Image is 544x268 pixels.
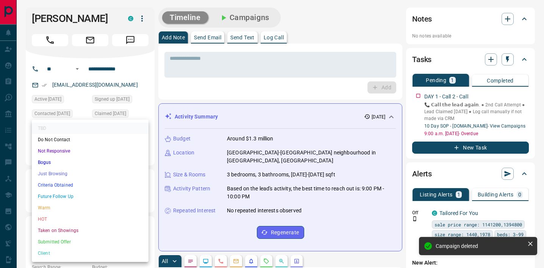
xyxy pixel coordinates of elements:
li: Bogus [32,157,149,168]
li: Warm [32,202,149,213]
li: Submitted Offer [32,236,149,248]
li: Not Responsive [32,145,149,157]
li: Future Follow Up [32,191,149,202]
li: Criteria Obtained [32,179,149,191]
li: Taken on Showings [32,225,149,236]
div: Campaign deleted [436,243,524,249]
li: Client [32,248,149,259]
li: HOT [32,213,149,225]
li: Do Not Contact [32,134,149,145]
li: Just Browsing [32,168,149,179]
